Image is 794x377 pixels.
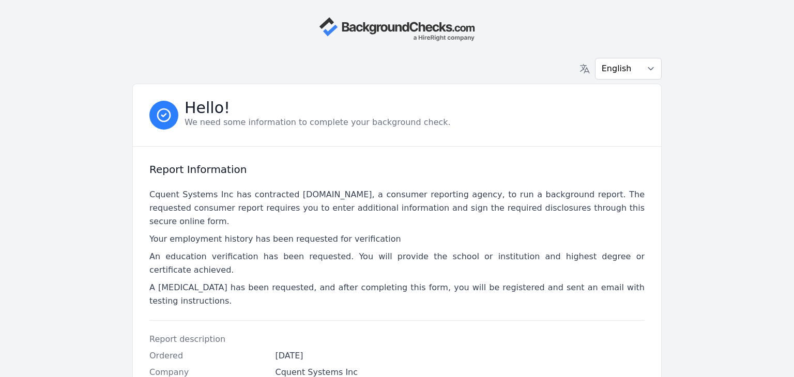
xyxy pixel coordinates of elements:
[185,102,451,114] h3: Hello!
[149,333,267,345] dt: Report description
[149,250,645,277] p: An education verification has been requested. You will provide the school or institution and high...
[319,17,475,41] img: Company Logo
[276,350,645,362] dd: [DATE]
[149,163,645,176] h3: Report Information
[149,281,645,308] p: A [MEDICAL_DATA] has been requested, and after completing this form, you will be registered and s...
[149,232,645,246] p: Your employment history has been requested for verification
[185,116,451,129] p: We need some information to complete your background check.
[149,350,267,362] dt: Ordered
[149,188,645,228] p: Cquent Systems Inc has contracted [DOMAIN_NAME], a consumer reporting agency, to run a background...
